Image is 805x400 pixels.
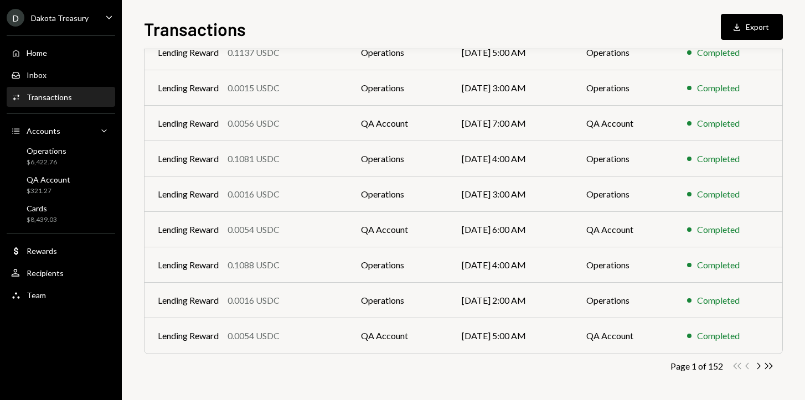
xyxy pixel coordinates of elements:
[7,121,115,141] a: Accounts
[7,241,115,261] a: Rewards
[448,106,573,141] td: [DATE] 7:00 AM
[228,294,280,307] div: 0.0016 USDC
[697,329,740,342] div: Completed
[697,294,740,307] div: Completed
[697,188,740,201] div: Completed
[7,87,115,107] a: Transactions
[7,263,115,283] a: Recipients
[7,143,115,169] a: Operations$6,422.76
[158,152,219,165] div: Lending Reward
[27,48,47,58] div: Home
[27,290,46,300] div: Team
[573,141,674,176] td: Operations
[448,70,573,106] td: [DATE] 3:00 AM
[158,329,219,342] div: Lending Reward
[228,223,280,236] div: 0.0054 USDC
[27,246,57,256] div: Rewards
[348,35,448,70] td: Operations
[448,247,573,283] td: [DATE] 4:00 AM
[573,212,674,247] td: QA Account
[448,35,573,70] td: [DATE] 5:00 AM
[7,285,115,305] a: Team
[697,81,740,95] div: Completed
[158,188,219,201] div: Lending Reward
[27,186,70,196] div: $321.27
[573,106,674,141] td: QA Account
[573,176,674,212] td: Operations
[228,329,280,342] div: 0.0054 USDC
[228,152,280,165] div: 0.1081 USDC
[348,212,448,247] td: QA Account
[228,188,280,201] div: 0.0016 USDC
[27,70,47,80] div: Inbox
[670,361,723,371] div: Page 1 of 152
[448,141,573,176] td: [DATE] 4:00 AM
[158,46,219,59] div: Lending Reward
[573,247,674,283] td: Operations
[721,14,783,40] button: Export
[27,92,72,102] div: Transactions
[348,247,448,283] td: Operations
[348,318,448,354] td: QA Account
[573,35,674,70] td: Operations
[228,117,280,130] div: 0.0056 USDC
[27,215,57,225] div: $8,439.03
[697,152,740,165] div: Completed
[158,294,219,307] div: Lending Reward
[27,146,66,155] div: Operations
[697,258,740,272] div: Completed
[7,65,115,85] a: Inbox
[697,46,740,59] div: Completed
[158,258,219,272] div: Lending Reward
[7,200,115,227] a: Cards$8,439.03
[228,258,280,272] div: 0.1088 USDC
[7,9,24,27] div: D
[448,212,573,247] td: [DATE] 6:00 AM
[27,158,66,167] div: $6,422.76
[27,175,70,184] div: QA Account
[348,176,448,212] td: Operations
[228,46,280,59] div: 0.1137 USDC
[144,18,246,40] h1: Transactions
[27,126,60,136] div: Accounts
[7,172,115,198] a: QA Account$321.27
[7,43,115,63] a: Home
[448,283,573,318] td: [DATE] 2:00 AM
[228,81,280,95] div: 0.0015 USDC
[573,318,674,354] td: QA Account
[697,117,740,130] div: Completed
[27,204,57,213] div: Cards
[158,223,219,236] div: Lending Reward
[348,70,448,106] td: Operations
[31,13,89,23] div: Dakota Treasury
[348,283,448,318] td: Operations
[697,223,740,236] div: Completed
[158,81,219,95] div: Lending Reward
[573,70,674,106] td: Operations
[27,268,64,278] div: Recipients
[348,141,448,176] td: Operations
[348,106,448,141] td: QA Account
[158,117,219,130] div: Lending Reward
[448,318,573,354] td: [DATE] 5:00 AM
[573,283,674,318] td: Operations
[448,176,573,212] td: [DATE] 3:00 AM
